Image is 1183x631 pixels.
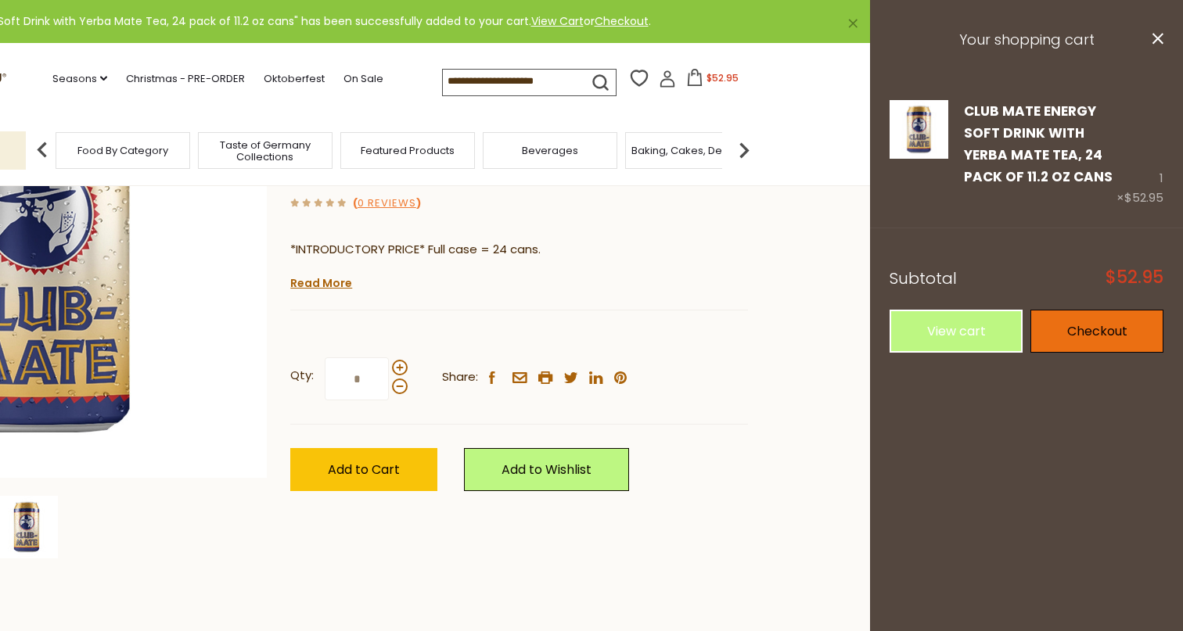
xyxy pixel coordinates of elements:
[1030,310,1163,353] a: Checkout
[1116,100,1163,209] div: 1 ×
[890,100,948,159] img: Club Mate Can
[890,310,1023,353] a: View cart
[848,19,858,28] a: ×
[328,461,400,479] span: Add to Cart
[464,448,629,491] a: Add to Wishlist
[964,102,1113,187] a: Club Mate Energy Soft Drink with Yerba Mate Tea, 24 pack of 11.2 oz cans
[442,367,478,387] span: Share:
[343,70,383,88] a: On Sale
[290,448,437,491] button: Add to Cart
[290,275,352,291] a: Read More
[728,134,760,166] img: next arrow
[27,134,58,166] img: previous arrow
[707,71,739,84] span: $52.95
[290,366,314,385] strong: Qty:
[77,145,168,156] a: Food By Category
[325,357,389,400] input: Qty:
[361,145,455,156] a: Featured Products
[290,271,748,291] p: Club Mate is a "cult drink" in [GEOGRAPHIC_DATA] (especially [GEOGRAPHIC_DATA]) among the hacker ...
[126,70,245,88] a: Christmas - PRE-ORDER
[1106,269,1163,286] span: $52.95
[1124,189,1163,206] span: $52.95
[203,139,328,163] a: Taste of Germany Collections
[264,70,325,88] a: Oktoberfest
[595,13,649,29] a: Checkout
[679,69,746,92] button: $52.95
[52,70,107,88] a: Seasons
[531,13,584,29] a: View Cart
[890,100,948,209] a: Club Mate Can
[631,145,753,156] a: Baking, Cakes, Desserts
[522,145,578,156] a: Beverages
[290,240,748,260] p: *INTRODUCTORY PRICE* Full case = 24 cans.
[358,195,416,212] a: 0 Reviews
[353,195,421,210] span: ( )
[890,267,957,289] span: Subtotal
